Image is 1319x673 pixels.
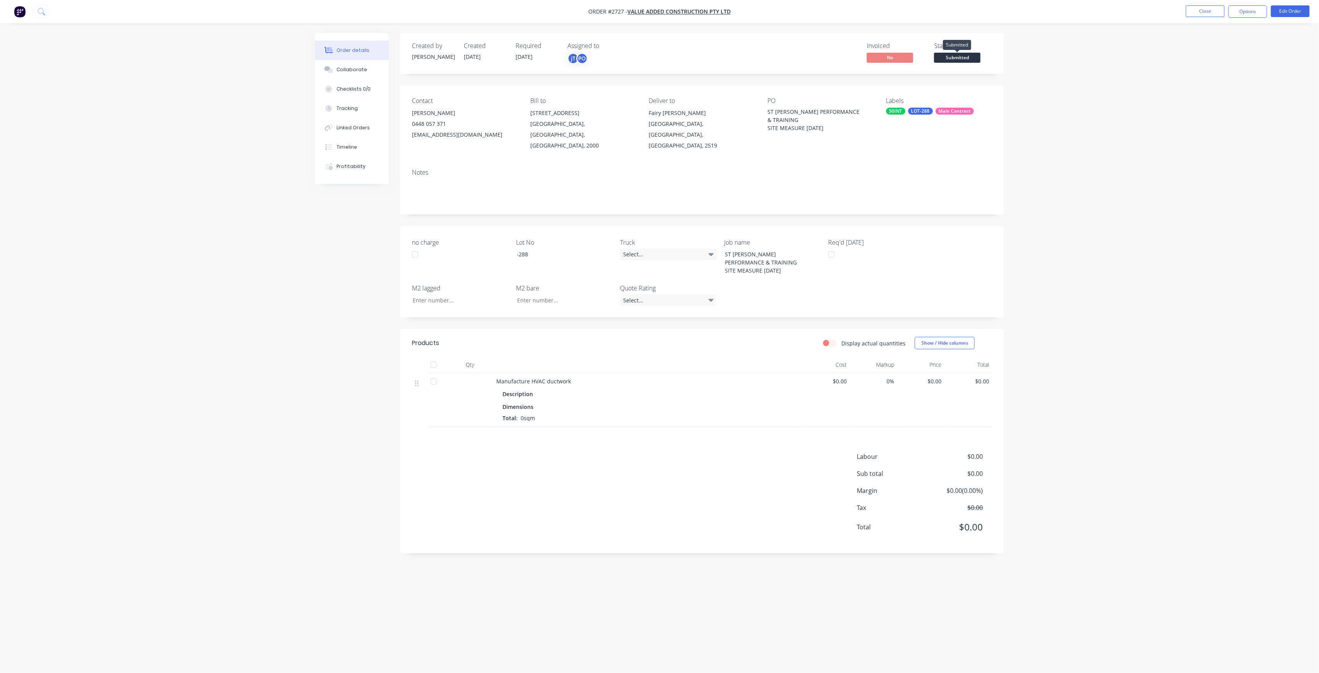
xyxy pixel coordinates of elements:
[649,97,755,105] div: Deliver to
[1186,5,1225,17] button: Close
[464,53,481,60] span: [DATE]
[948,377,989,385] span: $0.00
[412,283,509,293] label: M2 lagged
[943,40,971,50] div: Submitted
[464,42,506,50] div: Created
[857,469,926,478] span: Sub total
[850,357,898,373] div: Markup
[803,357,850,373] div: Cost
[511,294,613,306] input: Enter number...
[412,42,454,50] div: Created by
[315,99,389,118] button: Tracking
[315,118,389,137] button: Linked Orders
[853,377,895,385] span: 0%
[412,129,518,140] div: [EMAIL_ADDRESS][DOMAIN_NAME]
[829,238,925,247] label: Req'd [DATE]
[337,124,370,131] div: Linked Orders
[567,53,588,64] button: jTPO
[926,469,983,478] span: $0.00
[926,486,983,495] span: $0.00 ( 0.00 %)
[1228,5,1267,18] button: Options
[511,249,607,260] div: -288
[867,42,925,50] div: Invoiced
[897,357,945,373] div: Price
[412,169,992,176] div: Notes
[315,157,389,176] button: Profitability
[567,42,645,50] div: Assigned to
[530,108,636,151] div: [STREET_ADDRESS][GEOGRAPHIC_DATA], [GEOGRAPHIC_DATA], [GEOGRAPHIC_DATA], 2000
[502,403,533,411] span: Dimensions
[518,414,538,422] span: 0sqm
[588,8,627,15] span: Order #2727 -
[857,452,926,461] span: Labour
[627,8,731,15] a: Value Added Construction Pty Ltd
[516,283,613,293] label: M2 bare
[315,137,389,157] button: Timeline
[502,414,518,422] span: Total:
[767,97,873,105] div: PO
[867,53,913,62] span: No
[719,249,815,276] div: ST [PERSON_NAME] PERFORMANCE & TRAINING SITE MEASURE [DATE]
[412,53,454,61] div: [PERSON_NAME]
[530,118,636,151] div: [GEOGRAPHIC_DATA], [GEOGRAPHIC_DATA], [GEOGRAPHIC_DATA], 2000
[649,108,755,118] div: Fairy [PERSON_NAME]
[767,108,864,132] div: ST [PERSON_NAME] PERFORMANCE & TRAINING SITE MEASURE [DATE]
[530,108,636,118] div: [STREET_ADDRESS]
[315,60,389,79] button: Collaborate
[857,522,926,532] span: Total
[516,42,558,50] div: Required
[412,118,518,129] div: 0448 057 371
[945,357,993,373] div: Total
[926,503,983,512] span: $0.00
[857,486,926,495] span: Margin
[412,97,518,105] div: Contact
[886,97,992,105] div: Labels
[337,144,357,151] div: Timeline
[620,238,717,247] label: Truck
[14,6,26,17] img: Factory
[315,79,389,99] button: Checklists 0/0
[926,520,983,534] span: $0.00
[412,108,518,118] div: [PERSON_NAME]
[620,283,717,293] label: Quote Rating
[530,97,636,105] div: Bill to
[447,357,493,373] div: Qty
[806,377,847,385] span: $0.00
[620,249,717,260] div: Select...
[337,47,370,54] div: Order details
[1271,5,1310,17] button: Edit Order
[412,338,439,348] div: Products
[412,108,518,140] div: [PERSON_NAME]0448 057 371[EMAIL_ADDRESS][DOMAIN_NAME]
[908,108,933,115] div: LOT-288
[576,53,588,64] div: PO
[900,377,942,385] span: $0.00
[337,163,366,170] div: Profitability
[934,53,981,64] button: Submitted
[649,118,755,151] div: [GEOGRAPHIC_DATA], [GEOGRAPHIC_DATA], [GEOGRAPHIC_DATA], 2519
[496,378,571,385] span: Manufacture HVAC ductwork
[502,388,536,400] div: Description
[337,66,367,73] div: Collaborate
[516,53,533,60] span: [DATE]
[337,86,371,93] div: Checklists 0/0
[412,238,509,247] label: no charge
[620,294,717,306] div: Select...
[934,42,992,50] div: Status
[649,108,755,151] div: Fairy [PERSON_NAME][GEOGRAPHIC_DATA], [GEOGRAPHIC_DATA], [GEOGRAPHIC_DATA], 2519
[407,294,509,306] input: Enter number...
[567,53,579,64] div: jT
[934,53,981,62] span: Submitted
[724,238,821,247] label: Job name
[315,41,389,60] button: Order details
[886,108,906,115] div: 50INT
[915,337,975,349] button: Show / Hide columns
[936,108,974,115] div: Main Contract
[337,105,358,112] div: Tracking
[516,238,613,247] label: Lot No
[841,339,906,347] label: Display actual quantities
[926,452,983,461] span: $0.00
[857,503,926,512] span: Tax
